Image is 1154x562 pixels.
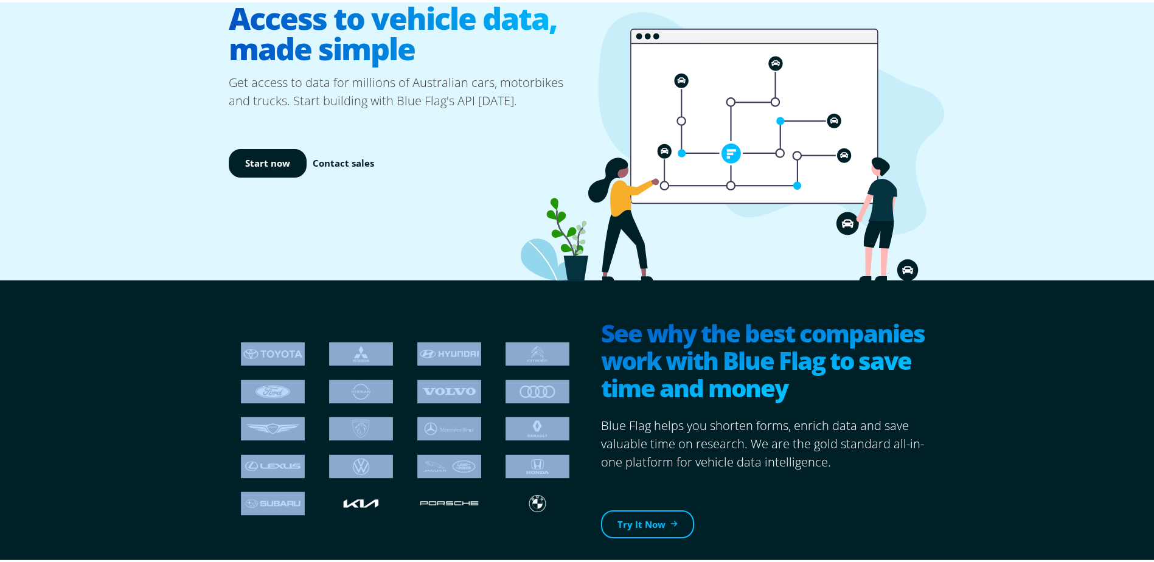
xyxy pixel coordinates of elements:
img: JLR logo [417,453,481,476]
img: Porshce logo [417,490,481,513]
img: Peugeot logo [329,415,393,438]
p: Get access to data for millions of Australian cars, motorbikes and trucks. Start building with Bl... [229,71,582,108]
img: Audi logo [506,377,569,400]
img: Honda logo [506,453,569,476]
a: Contact sales [313,154,374,168]
img: Volvo logo [417,377,481,400]
img: BMW logo [506,490,569,513]
img: Lexus logo [241,453,305,476]
img: Hyundai logo [417,340,481,363]
a: Start now [229,147,307,175]
p: Blue Flag helps you shorten forms, enrich data and save valuable time on research. We are the gol... [601,414,934,469]
img: Genesis logo [241,415,305,438]
h2: See why the best companies work with Blue Flag to save time and money [601,317,934,402]
img: Volkswagen logo [329,453,393,476]
img: Ford logo [241,377,305,400]
a: Try It Now [601,508,694,536]
img: Citroen logo [506,340,569,363]
img: Renault logo [506,415,569,438]
img: Toyota logo [241,340,305,363]
img: Kia logo [329,490,393,513]
img: Nissan logo [329,377,393,400]
img: Mistubishi logo [329,340,393,363]
img: Mercedes logo [417,415,481,438]
img: Subaru logo [241,490,305,513]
